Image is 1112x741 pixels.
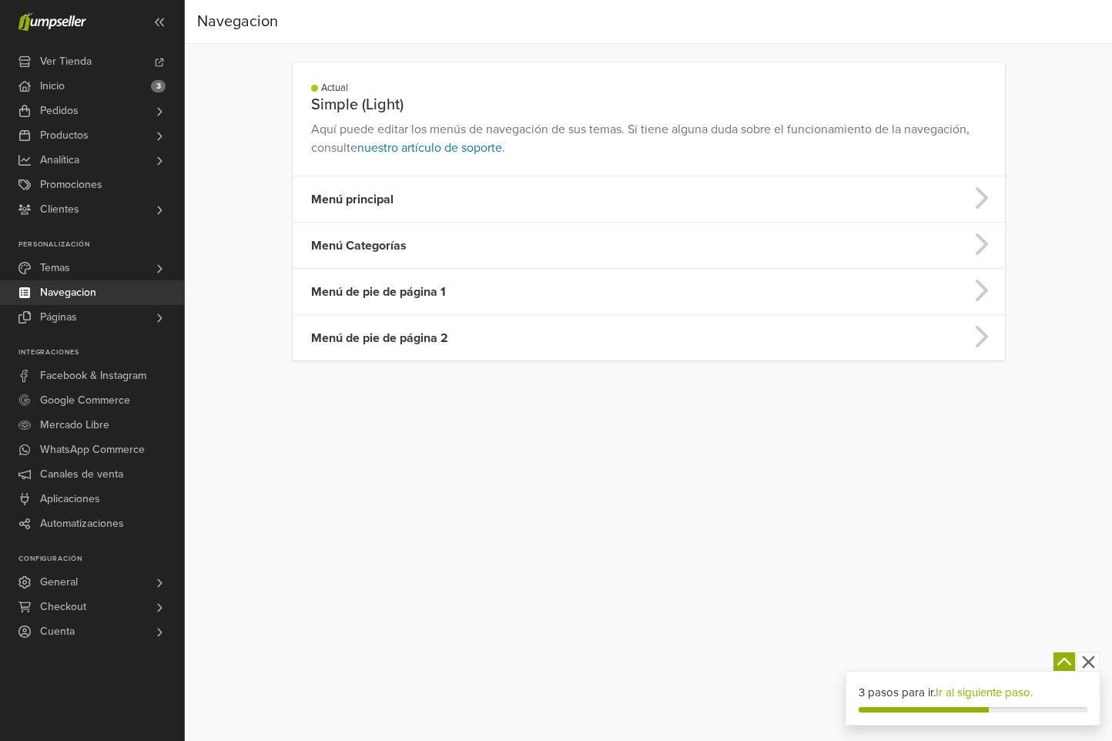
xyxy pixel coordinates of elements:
span: Inicio [40,74,65,99]
p: Configuración [18,555,184,564]
a: nuestro artículo de soporte [357,140,502,156]
p: Aquí puede editar los menús de navegación de sus temas. Si tiene alguna duda sobre el funcionamie... [311,120,986,157]
td: Menú Categorías [293,223,848,269]
small: Actual [321,81,348,96]
span: Mercado Libre [40,413,109,438]
td: Menú de pie de página 1 [293,269,848,315]
span: Checkout [40,595,86,619]
span: Temas [40,256,70,280]
span: Google Commerce [40,388,130,413]
span: Aplicaciones [40,487,100,511]
p: Integraciones [18,348,184,357]
span: Páginas [40,305,77,330]
span: Automatizaciones [40,511,124,536]
span: Pedidos [40,99,79,123]
a: Ir al siguiente paso. [936,686,1033,699]
div: 3 pasos para ir. [859,684,1087,702]
span: Facebook & Instagram [40,364,146,388]
span: Clientes [40,197,79,222]
td: Menú principal [293,176,848,223]
span: WhatsApp Commerce [40,438,145,462]
td: Menú de pie de página 2 [293,315,848,361]
span: Productos [40,123,89,148]
span: Promociones [40,173,102,197]
div: Navegacion [197,6,278,37]
span: Canales de venta [40,462,123,487]
span: Ver Tienda [40,49,92,74]
h5: Simple (Light) [311,96,986,114]
span: Analítica [40,148,79,173]
span: Navegacion [40,280,96,305]
p: Personalización [18,240,184,250]
span: General [40,570,78,595]
span: Cuenta [40,619,75,644]
span: 3 [151,80,166,92]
